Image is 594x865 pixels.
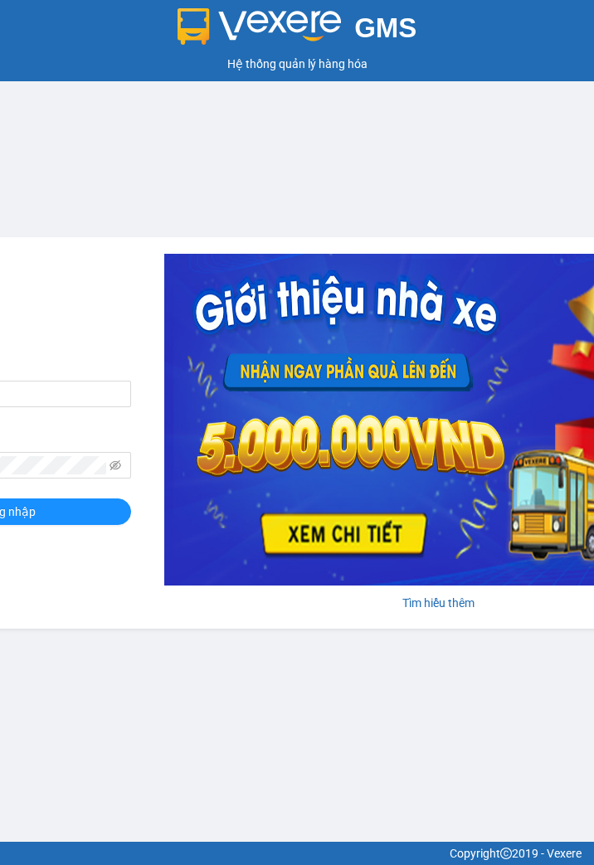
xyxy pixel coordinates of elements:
[178,8,342,45] img: logo 2
[500,848,512,859] span: copyright
[12,844,582,863] div: Copyright 2019 - Vexere
[110,459,121,471] span: eye-invisible
[178,25,417,38] a: GMS
[4,55,590,73] div: Hệ thống quản lý hàng hóa
[354,12,416,43] span: GMS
